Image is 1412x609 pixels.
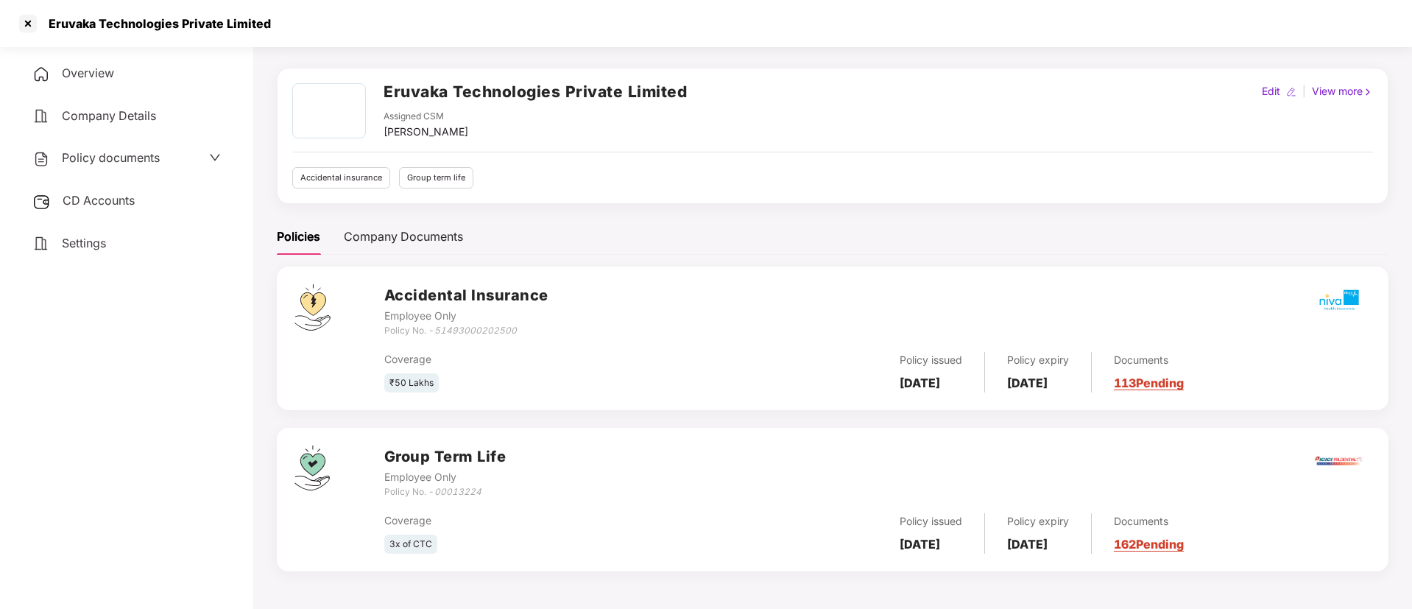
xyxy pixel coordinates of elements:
[32,235,50,253] img: svg+xml;base64,PHN2ZyB4bWxucz0iaHR0cDovL3d3dy53My5vcmcvMjAwMC9zdmciIHdpZHRoPSIyNCIgaGVpZ2h0PSIyNC...
[62,150,160,165] span: Policy documents
[900,352,962,368] div: Policy issued
[1114,352,1184,368] div: Documents
[1007,513,1069,529] div: Policy expiry
[384,351,713,367] div: Coverage
[1007,376,1048,390] b: [DATE]
[1007,352,1069,368] div: Policy expiry
[40,16,271,31] div: Eruvaka Technologies Private Limited
[384,535,437,555] div: 3x of CTC
[900,537,940,552] b: [DATE]
[1114,537,1184,552] a: 162 Pending
[32,108,50,125] img: svg+xml;base64,PHN2ZyB4bWxucz0iaHR0cDovL3d3dy53My5vcmcvMjAwMC9zdmciIHdpZHRoPSIyNCIgaGVpZ2h0PSIyNC...
[1114,376,1184,390] a: 113 Pending
[1007,537,1048,552] b: [DATE]
[294,446,330,490] img: svg+xml;base64,PHN2ZyB4bWxucz0iaHR0cDovL3d3dy53My5vcmcvMjAwMC9zdmciIHdpZHRoPSI0Ny43MTQiIGhlaWdodD...
[384,373,439,393] div: ₹50 Lakhs
[344,228,463,246] div: Company Documents
[434,486,481,497] i: 00013224
[62,66,114,80] span: Overview
[384,308,548,324] div: Employee Only
[294,284,331,331] img: svg+xml;base64,PHN2ZyB4bWxucz0iaHR0cDovL3d3dy53My5vcmcvMjAwMC9zdmciIHdpZHRoPSI0OS4zMjEiIGhlaWdodD...
[1286,87,1296,97] img: editIcon
[62,108,156,123] span: Company Details
[384,469,506,485] div: Employee Only
[434,325,517,336] i: 51493000202500
[384,80,687,104] h2: Eruvaka Technologies Private Limited
[63,193,135,208] span: CD Accounts
[32,66,50,83] img: svg+xml;base64,PHN2ZyB4bWxucz0iaHR0cDovL3d3dy53My5vcmcvMjAwMC9zdmciIHdpZHRoPSIyNCIgaGVpZ2h0PSIyNC...
[384,284,548,307] h3: Accidental Insurance
[277,228,320,246] div: Policies
[1259,83,1283,99] div: Edit
[32,150,50,168] img: svg+xml;base64,PHN2ZyB4bWxucz0iaHR0cDovL3d3dy53My5vcmcvMjAwMC9zdmciIHdpZHRoPSIyNCIgaGVpZ2h0PSIyNC...
[399,167,473,189] div: Group term life
[1309,83,1376,99] div: View more
[384,446,506,468] h3: Group Term Life
[1313,435,1365,487] img: iciciprud.png
[292,167,390,189] div: Accidental insurance
[32,193,51,211] img: svg+xml;base64,PHN2ZyB3aWR0aD0iMjUiIGhlaWdodD0iMjQiIHZpZXdCb3g9IjAgMCAyNSAyNCIgZmlsbD0ibm9uZSIgeG...
[1114,513,1184,529] div: Documents
[209,152,221,163] span: down
[1313,274,1365,325] img: mbhicl.png
[900,376,940,390] b: [DATE]
[384,124,468,140] div: [PERSON_NAME]
[1363,87,1373,97] img: rightIcon
[900,513,962,529] div: Policy issued
[384,513,713,529] div: Coverage
[384,324,548,338] div: Policy No. -
[384,110,468,124] div: Assigned CSM
[62,236,106,250] span: Settings
[1299,83,1309,99] div: |
[384,485,506,499] div: Policy No. -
